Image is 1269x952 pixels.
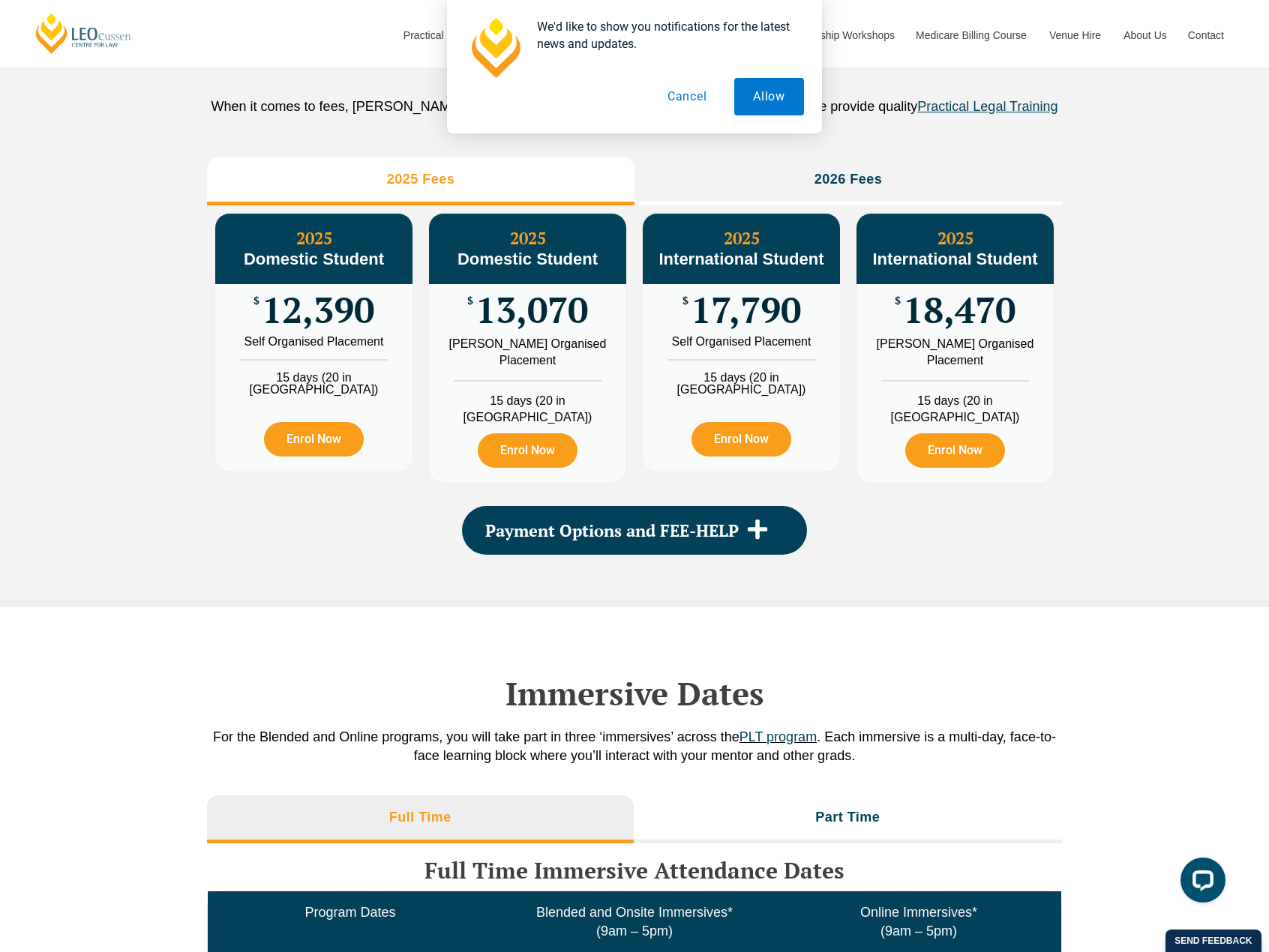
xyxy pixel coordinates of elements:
div: We'd like to show you notifications for the latest news and updates. [525,18,804,52]
li: 15 days (20 in [GEOGRAPHIC_DATA]) [856,380,1054,426]
span: Domestic Student [244,250,384,268]
span: International Student [659,250,824,268]
span: 18,470 [903,295,1015,325]
p: For the Blended and Online programs, you will take part in three ‘immersives’ across the . Each i... [207,728,1062,765]
div: [PERSON_NAME] Organised Placement [868,336,1042,369]
img: notification icon [465,18,525,78]
span: $ [895,295,901,307]
h3: Full Time Immersive Attendance Dates [207,858,1062,883]
h3: 2025 [429,229,626,269]
span: Online Immersives* (9am – 5pm) [860,905,977,939]
span: Domestic Student [457,250,598,268]
iframe: LiveChat chat widget [1168,852,1231,915]
div: [PERSON_NAME] Organised Placement [440,336,615,369]
span: $ [682,295,688,307]
span: $ [467,295,473,307]
a: Enrol Now [264,422,364,457]
a: PLT program [739,729,817,744]
h3: 2025 [215,229,412,269]
span: International Student [873,250,1038,268]
div: Self Organised Placement [226,336,401,348]
li: 15 days (20 in [GEOGRAPHIC_DATA]) [643,359,840,396]
span: Program Dates [304,905,395,920]
span: 12,390 [262,295,374,325]
li: 15 days (20 in [GEOGRAPHIC_DATA]) [215,359,412,396]
a: Enrol Now [691,422,791,457]
button: Cancel [649,78,726,115]
li: 15 days (20 in [GEOGRAPHIC_DATA]) [429,380,626,426]
span: Payment Options and FEE-HELP [485,522,739,539]
span: 13,070 [475,295,588,325]
span: $ [253,295,259,307]
span: 17,790 [691,295,801,325]
h3: 2026 Fees [814,171,883,188]
span: Blended and Onsite Immersives* (9am – 5pm) [536,905,733,939]
h3: 2025 [856,229,1054,269]
button: Allow [734,78,804,115]
a: Enrol Now [478,433,577,468]
h3: Full Time [389,809,451,826]
h3: Part Time [815,809,880,826]
a: Enrol Now [905,433,1005,468]
h3: 2025 Fees [387,171,455,188]
div: Self Organised Placement [654,336,829,348]
h2: Immersive Dates [207,675,1062,712]
h3: 2025 [643,229,840,269]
